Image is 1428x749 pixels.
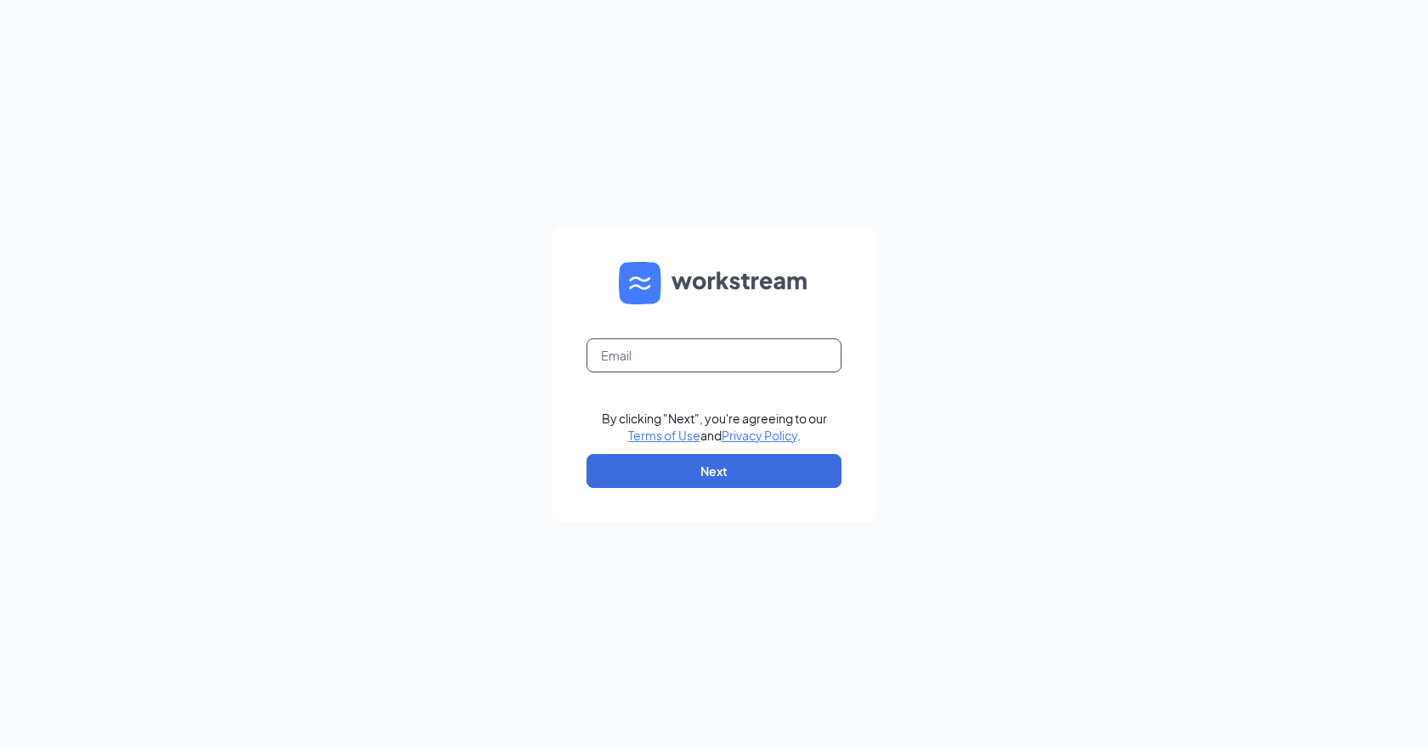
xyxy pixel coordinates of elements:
[628,428,700,443] a: Terms of Use
[586,338,841,372] input: Email
[619,262,809,304] img: WS logo and Workstream text
[586,454,841,488] button: Next
[602,410,827,444] div: By clicking "Next", you're agreeing to our and .
[722,428,797,443] a: Privacy Policy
